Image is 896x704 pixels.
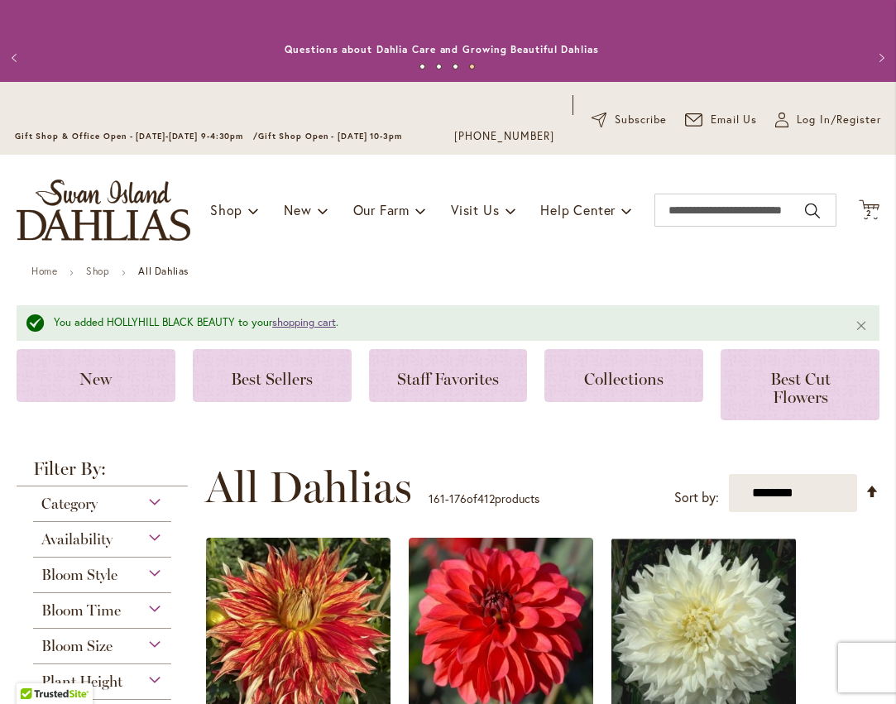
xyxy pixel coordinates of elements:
a: store logo [17,180,190,241]
span: Log In/Register [797,112,881,128]
a: shopping cart [272,315,336,329]
span: Availability [41,530,113,548]
span: Bloom Time [41,601,121,620]
span: All Dahlias [205,462,412,512]
button: 2 of 4 [436,64,442,69]
span: Shop [210,201,242,218]
span: Our Farm [353,201,410,218]
button: 2 [859,199,879,222]
span: Help Center [540,201,616,218]
span: Visit Us [451,201,499,218]
span: Bloom Size [41,637,113,655]
iframe: Launch Accessibility Center [12,645,59,692]
button: 1 of 4 [419,64,425,69]
button: 3 of 4 [453,64,458,69]
span: Category [41,495,98,513]
strong: All Dahlias [138,265,189,277]
a: [PHONE_NUMBER] [454,128,554,145]
a: Shop [86,265,109,277]
strong: Filter By: [17,460,188,486]
span: Best Sellers [231,369,313,389]
span: New [284,201,311,218]
span: New [79,369,112,389]
span: Bloom Style [41,566,117,584]
a: Home [31,265,57,277]
span: Gift Shop Open - [DATE] 10-3pm [258,131,402,141]
label: Sort by: [674,482,719,513]
span: Gift Shop & Office Open - [DATE]-[DATE] 9-4:30pm / [15,131,258,141]
span: 176 [449,491,467,506]
p: - of products [429,486,539,512]
a: New [17,349,175,402]
span: Subscribe [615,112,667,128]
a: Email Us [685,112,758,128]
button: Next [863,41,896,74]
span: Email Us [711,112,758,128]
span: Collections [584,369,664,389]
a: Questions about Dahlia Care and Growing Beautiful Dahlias [285,43,598,55]
button: 4 of 4 [469,64,475,69]
a: Best Sellers [193,349,352,402]
a: Subscribe [592,112,667,128]
span: 2 [866,208,872,218]
span: 161 [429,491,445,506]
a: Staff Favorites [369,349,528,402]
a: Log In/Register [775,112,881,128]
span: 412 [477,491,495,506]
span: Best Cut Flowers [770,369,831,407]
a: Collections [544,349,703,402]
a: Best Cut Flowers [721,349,879,421]
span: Plant Height [41,673,122,691]
span: Staff Favorites [397,369,499,389]
div: You added HOLLYHILL BLACK BEAUTY to your . [54,315,830,331]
